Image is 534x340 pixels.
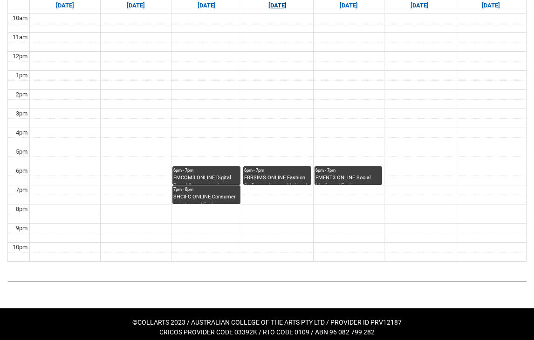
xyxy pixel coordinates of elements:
div: 4pm [14,128,29,137]
div: 5pm [14,147,29,156]
div: 6pm - 7pm [173,167,240,174]
div: FMENT3 ONLINE Social Media and Fashion Influencers STAGE 3 | Online | [PERSON_NAME] [315,174,382,184]
div: 10am [11,14,29,23]
div: 6pm [14,166,29,176]
img: REDU_GREY_LINE [7,277,527,286]
div: FMCOM3 ONLINE Digital Brand Communication STAGE 3 | Online | [PERSON_NAME] [173,174,240,184]
div: FBRSIMS ONLINE Fashion Styling and Image Making | Online | [PERSON_NAME] [244,174,310,184]
div: 7pm [14,185,29,195]
div: 12pm [11,52,29,61]
div: 11am [11,33,29,42]
div: 1pm [14,71,29,80]
div: 6pm - 7pm [244,167,310,174]
div: 9pm [14,224,29,233]
div: 7pm - 8pm [173,186,240,193]
div: 6pm - 7pm [315,167,382,174]
div: 3pm [14,109,29,118]
div: SHCIFC ONLINE Consumer Insights and Fashion Consumption | Online | [PERSON_NAME] [173,193,240,204]
div: 10pm [11,243,29,252]
div: 2pm [14,90,29,99]
div: 8pm [14,204,29,214]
